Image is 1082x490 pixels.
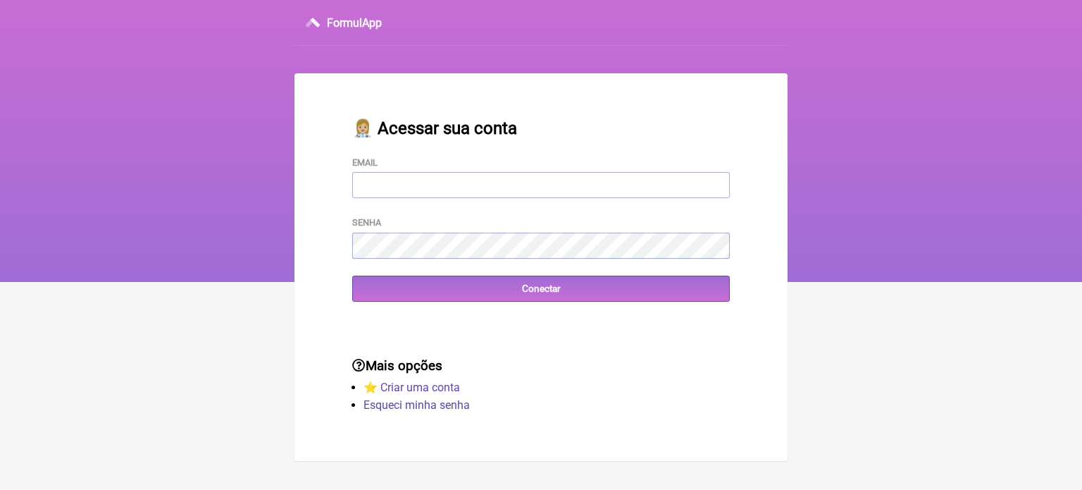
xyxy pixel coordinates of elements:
[363,381,460,394] a: ⭐️ Criar uma conta
[327,16,382,30] h3: FormulApp
[352,157,378,168] label: Email
[352,217,381,228] label: Senha
[352,276,730,302] input: Conectar
[352,118,730,138] h2: 👩🏼‍⚕️ Acessar sua conta
[352,358,730,374] h3: Mais opções
[363,398,470,412] a: Esqueci minha senha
